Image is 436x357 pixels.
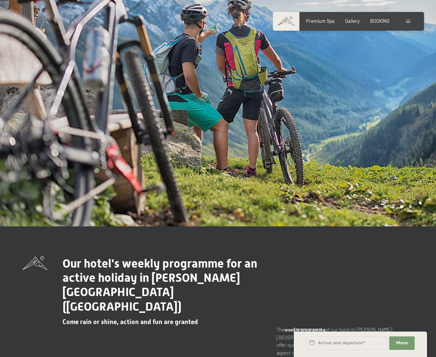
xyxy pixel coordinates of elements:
[62,318,198,326] span: Come rain or shine, action and fun are granted
[294,327,322,332] span: Express request
[409,205,412,208] div: Carousel Page 5
[400,205,403,208] div: Carousel Page 4 (Current Slide)
[372,205,412,208] div: Carousel Pagination
[392,205,395,208] div: Carousel Page 3
[370,18,390,24] a: BOOKING
[345,18,360,24] a: Gallery
[306,18,335,24] a: Premium Spa
[389,336,415,350] button: More
[284,327,326,333] strong: weekly programme
[62,256,257,314] span: Our hotel's weekly programme for an active holiday in [PERSON_NAME][GEOGRAPHIC_DATA] ([GEOGRAPHIC...
[396,340,408,346] span: More
[375,205,378,208] div: Carousel Page 1
[383,205,387,208] div: Carousel Page 2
